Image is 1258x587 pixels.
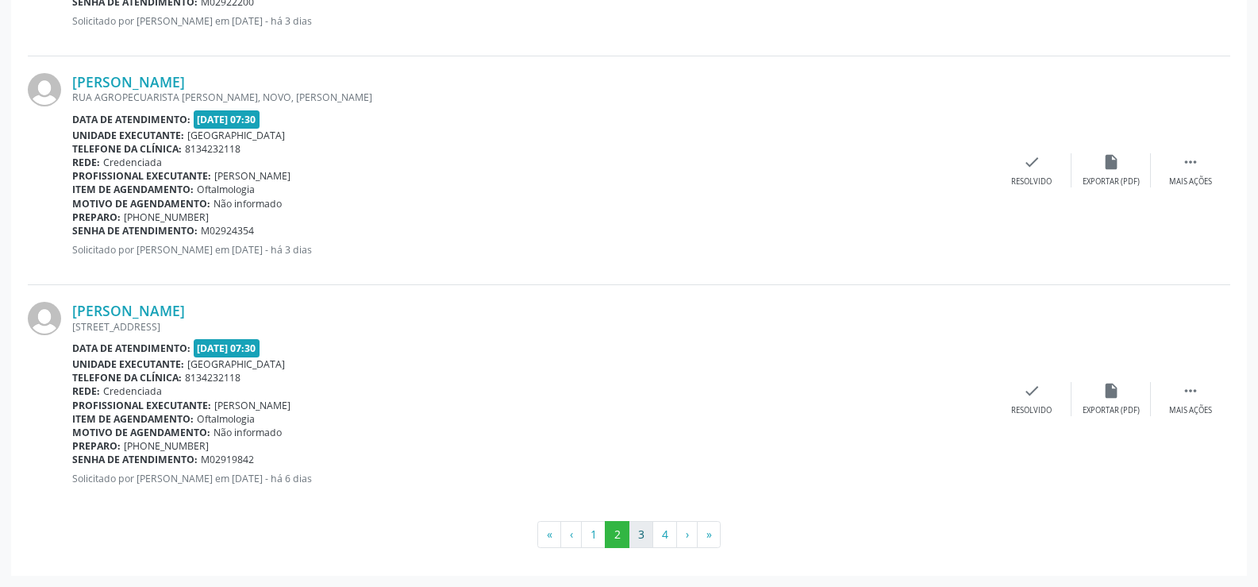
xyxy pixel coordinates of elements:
[72,73,185,91] a: [PERSON_NAME]
[72,472,992,485] p: Solicitado por [PERSON_NAME] em [DATE] - há 6 dias
[537,521,561,548] button: Go to first page
[72,129,184,142] b: Unidade executante:
[1083,176,1140,187] div: Exportar (PDF)
[676,521,698,548] button: Go to next page
[124,439,209,453] span: [PHONE_NUMBER]
[72,14,992,28] p: Solicitado por [PERSON_NAME] em [DATE] - há 3 dias
[197,183,255,196] span: Oftalmologia
[72,412,194,426] b: Item de agendamento:
[581,521,606,548] button: Go to page 1
[103,156,162,169] span: Credenciada
[629,521,653,548] button: Go to page 3
[560,521,582,548] button: Go to previous page
[72,142,182,156] b: Telefone da clínica:
[201,224,254,238] span: M02924354
[652,521,677,548] button: Go to page 4
[72,243,992,257] p: Solicitado por [PERSON_NAME] em [DATE] - há 3 dias
[214,426,282,439] span: Não informado
[1011,176,1052,187] div: Resolvido
[72,302,185,319] a: [PERSON_NAME]
[214,169,290,183] span: [PERSON_NAME]
[214,399,290,412] span: [PERSON_NAME]
[1169,176,1212,187] div: Mais ações
[185,142,240,156] span: 8134232118
[605,521,629,548] button: Go to page 2
[1083,405,1140,416] div: Exportar (PDF)
[72,371,182,384] b: Telefone da clínica:
[72,224,198,238] b: Senha de atendimento:
[103,384,162,398] span: Credenciada
[72,169,211,183] b: Profissional executante:
[72,156,100,169] b: Rede:
[1169,405,1212,416] div: Mais ações
[197,412,255,426] span: Oftalmologia
[187,357,285,371] span: [GEOGRAPHIC_DATA]
[1182,382,1199,400] i: 
[1023,153,1041,171] i: check
[201,453,254,466] span: M02919842
[1182,153,1199,171] i: 
[72,91,992,104] div: RUA AGROPECUARISTA [PERSON_NAME], NOVO, [PERSON_NAME]
[124,210,209,224] span: [PHONE_NUMBER]
[72,197,210,210] b: Motivo de agendamento:
[72,399,211,412] b: Profissional executante:
[72,357,184,371] b: Unidade executante:
[1102,153,1120,171] i: insert_drive_file
[1023,382,1041,400] i: check
[72,426,210,439] b: Motivo de agendamento:
[1102,382,1120,400] i: insert_drive_file
[214,197,282,210] span: Não informado
[72,453,198,466] b: Senha de atendimento:
[194,110,260,129] span: [DATE] 07:30
[72,113,190,126] b: Data de atendimento:
[697,521,721,548] button: Go to last page
[72,439,121,453] b: Preparo:
[194,339,260,357] span: [DATE] 07:30
[187,129,285,142] span: [GEOGRAPHIC_DATA]
[1011,405,1052,416] div: Resolvido
[185,371,240,384] span: 8134232118
[72,384,100,398] b: Rede:
[28,73,61,106] img: img
[72,210,121,224] b: Preparo:
[72,342,190,355] b: Data de atendimento:
[28,302,61,335] img: img
[28,521,1230,548] ul: Pagination
[72,320,992,334] div: [STREET_ADDRESS]
[72,183,194,196] b: Item de agendamento:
